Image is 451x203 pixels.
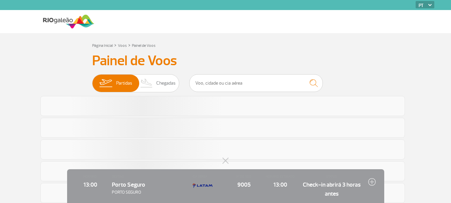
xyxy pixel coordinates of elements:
input: Voo, cidade ou cia aérea [189,74,323,92]
img: slider-desembarque [137,75,157,92]
span: HORÁRIO [75,174,105,179]
span: PORTO SEGURO [112,189,186,196]
span: Partidas [116,75,132,92]
a: > [114,41,117,49]
a: Painel de Voos [132,43,156,48]
span: Porto Seguro [112,181,145,188]
span: Check-in abrirá 3 horas antes [302,180,361,198]
a: Página Inicial [92,43,113,48]
img: slider-embarque [95,75,116,92]
a: Voos [118,43,127,48]
span: 13:00 [75,180,105,189]
span: HORÁRIO ESTIMADO [265,174,295,179]
span: 9005 [229,180,259,189]
a: > [128,41,131,49]
span: Nº DO VOO [229,174,259,179]
span: 13:00 [265,180,295,189]
h3: Painel de Voos [92,53,359,69]
span: CIA AÉREA [193,174,222,179]
span: DESTINO [112,174,186,179]
span: STATUS [302,174,361,179]
span: Chegadas [156,75,176,92]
